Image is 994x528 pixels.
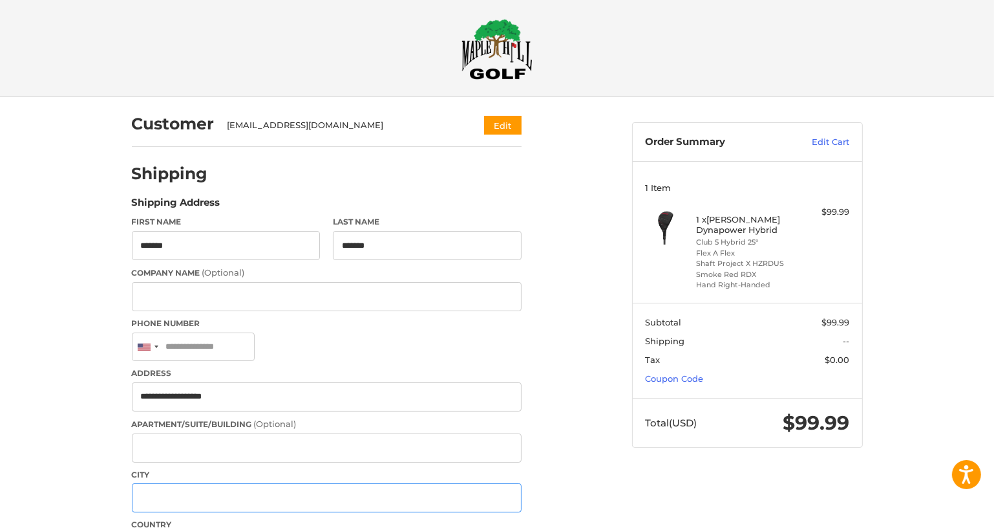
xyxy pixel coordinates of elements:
h4: 1 x [PERSON_NAME] Dynapower Hybrid [696,214,795,236]
div: [EMAIL_ADDRESS][DOMAIN_NAME] [227,119,459,132]
span: $99.99 [783,411,849,435]
span: Shipping [645,336,684,346]
h3: 1 Item [645,182,849,193]
li: Club 5 Hybrid 25° [696,237,795,248]
span: $0.00 [825,355,849,365]
a: Coupon Code [645,373,703,384]
iframe: Google Customer Reviews [887,493,994,528]
label: Last Name [333,216,522,228]
button: Edit [484,116,522,135]
legend: Shipping Address [132,195,220,216]
img: Maple Hill Golf [461,19,533,80]
div: United States: +1 [132,333,162,361]
span: Total (USD) [645,417,697,429]
li: Shaft Project X HZRDUS Smoke Red RDX [696,258,795,280]
h2: Customer [132,114,215,134]
label: Company Name [132,267,522,280]
div: $99.99 [798,206,849,219]
label: Address [132,368,522,379]
span: $99.99 [821,317,849,327]
span: Tax [645,355,660,365]
label: First Name [132,216,321,228]
label: Apartment/Suite/Building [132,418,522,431]
a: Edit Cart [784,136,849,149]
span: Subtotal [645,317,681,327]
h2: Shipping [132,164,208,184]
small: (Optional) [202,267,245,278]
h3: Order Summary [645,136,784,149]
small: (Optional) [254,419,297,429]
li: Flex A Flex [696,248,795,259]
li: Hand Right-Handed [696,280,795,291]
span: -- [843,336,849,346]
label: City [132,469,522,481]
label: Phone Number [132,318,522,329]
